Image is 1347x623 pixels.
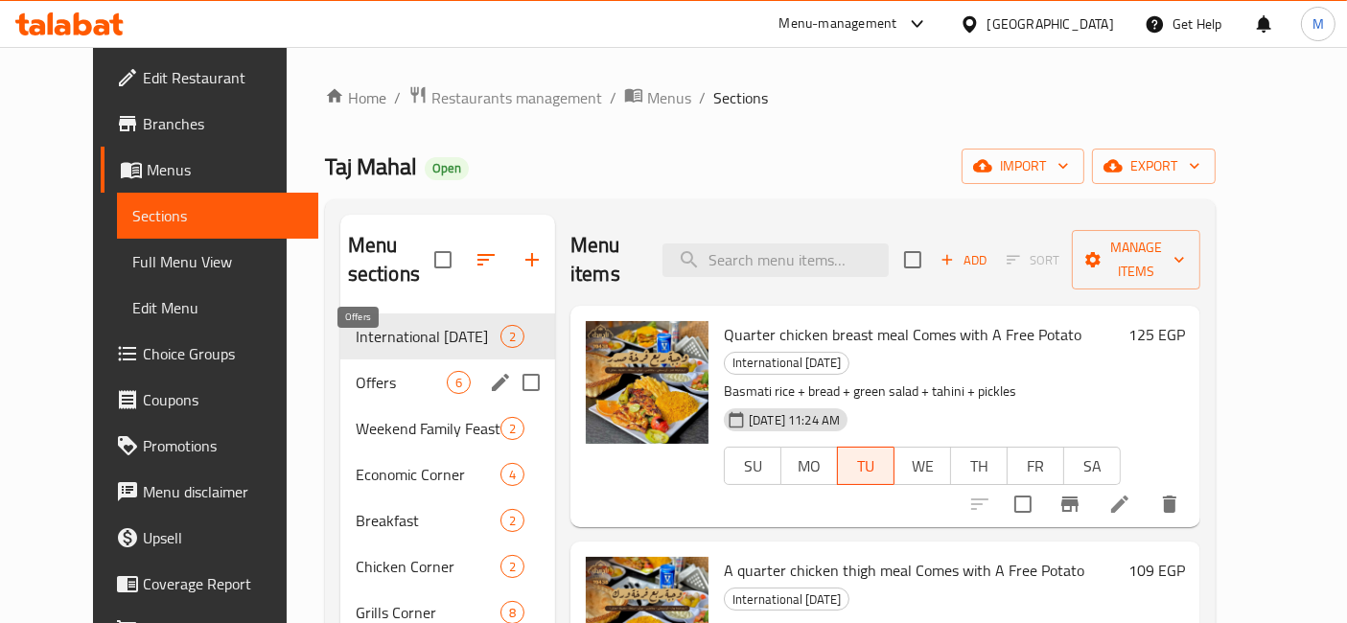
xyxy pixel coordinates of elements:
[713,86,768,109] span: Sections
[724,556,1084,585] span: A quarter chicken thigh meal Comes with A Free Potato
[1007,447,1064,485] button: FR
[647,86,691,109] span: Menus
[340,451,555,497] div: Economic Corner4
[570,231,639,288] h2: Menu items
[356,325,500,348] div: International Potato Day
[340,543,555,589] div: Chicken Corner2
[1047,481,1093,527] button: Branch-specific-item
[447,371,471,394] div: items
[933,245,994,275] span: Add item
[1003,484,1043,524] span: Select to update
[902,452,943,480] span: WE
[132,204,303,227] span: Sections
[950,447,1008,485] button: TH
[501,604,523,622] span: 8
[1092,149,1216,184] button: export
[725,588,848,611] span: International [DATE]
[779,12,897,35] div: Menu-management
[431,86,602,109] span: Restaurants management
[340,359,555,405] div: Offers6edit
[425,160,469,176] span: Open
[394,86,401,109] li: /
[938,249,989,271] span: Add
[408,85,602,110] a: Restaurants management
[959,452,1000,480] span: TH
[933,245,994,275] button: Add
[325,85,1216,110] nav: breadcrumb
[1128,321,1185,348] h6: 125 EGP
[143,480,303,503] span: Menu disclaimer
[724,352,849,375] div: International Potato Day
[132,296,303,319] span: Edit Menu
[147,158,303,181] span: Menus
[463,237,509,283] span: Sort sections
[143,112,303,135] span: Branches
[724,320,1081,349] span: Quarter chicken breast meal Comes with A Free Potato
[356,417,500,440] span: Weekend Family Feasts
[143,388,303,411] span: Coupons
[356,509,500,532] span: Breakfast
[101,469,318,515] a: Menu disclaimer
[732,452,774,480] span: SU
[837,447,894,485] button: TU
[780,447,838,485] button: MO
[1072,230,1200,289] button: Manage items
[977,154,1069,178] span: import
[741,411,848,429] span: [DATE] 11:24 AM
[724,447,781,485] button: SU
[425,157,469,180] div: Open
[1015,452,1057,480] span: FR
[893,240,933,280] span: Select section
[500,325,524,348] div: items
[1107,154,1200,178] span: export
[699,86,706,109] li: /
[1108,493,1131,516] a: Edit menu item
[340,405,555,451] div: Weekend Family Feasts2
[624,85,691,110] a: Menus
[987,13,1114,35] div: [GEOGRAPHIC_DATA]
[132,250,303,273] span: Full Menu View
[423,240,463,280] span: Select all sections
[486,368,515,397] button: edit
[1072,452,1113,480] span: SA
[340,497,555,543] div: Breakfast2
[500,509,524,532] div: items
[1128,557,1185,584] h6: 109 EGP
[101,101,318,147] a: Branches
[662,243,889,277] input: search
[610,86,616,109] li: /
[1147,481,1193,527] button: delete
[501,420,523,438] span: 2
[894,447,951,485] button: WE
[501,558,523,576] span: 2
[143,434,303,457] span: Promotions
[509,237,555,283] button: Add section
[448,374,470,392] span: 6
[325,145,417,188] span: Taj Mahal
[724,588,849,611] div: International Potato Day
[356,463,500,486] span: Economic Corner
[348,231,434,288] h2: Menu sections
[356,555,500,578] span: Chicken Corner
[117,285,318,331] a: Edit Menu
[500,555,524,578] div: items
[101,423,318,469] a: Promotions
[500,417,524,440] div: items
[1063,447,1121,485] button: SA
[356,325,500,348] span: International [DATE]
[501,512,523,530] span: 2
[101,377,318,423] a: Coupons
[117,193,318,239] a: Sections
[1312,13,1324,35] span: M
[356,371,447,394] span: Offers
[725,352,848,374] span: International [DATE]
[724,380,1121,404] p: Basmati rice + bread + green salad + tahini + pickles
[340,313,555,359] div: International [DATE]2
[846,452,887,480] span: TU
[500,463,524,486] div: items
[789,452,830,480] span: MO
[117,239,318,285] a: Full Menu View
